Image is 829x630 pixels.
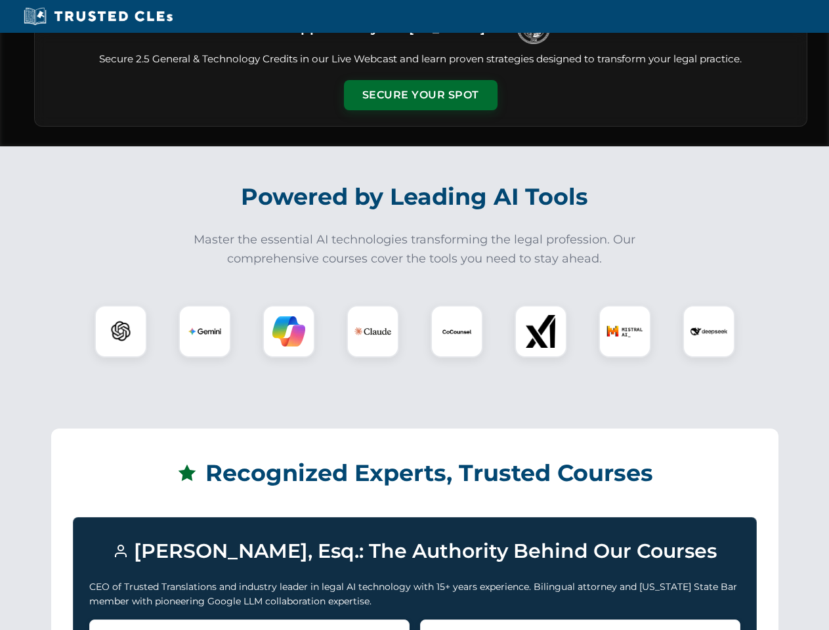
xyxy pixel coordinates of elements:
[440,315,473,348] img: CoCounsel Logo
[272,315,305,348] img: Copilot Logo
[89,534,740,569] h3: [PERSON_NAME], Esq.: The Authority Behind Our Courses
[263,305,315,358] div: Copilot
[89,579,740,609] p: CEO of Trusted Translations and industry leader in legal AI technology with 15+ years experience....
[599,305,651,358] div: Mistral AI
[683,305,735,358] div: DeepSeek
[354,313,391,350] img: Claude Logo
[515,305,567,358] div: xAI
[179,305,231,358] div: Gemini
[102,312,140,350] img: ChatGPT Logo
[691,313,727,350] img: DeepSeek Logo
[524,315,557,348] img: xAI Logo
[73,450,757,496] h2: Recognized Experts, Trusted Courses
[95,305,147,358] div: ChatGPT
[51,52,791,67] p: Secure 2.5 General & Technology Credits in our Live Webcast and learn proven strategies designed ...
[344,80,498,110] button: Secure Your Spot
[347,305,399,358] div: Claude
[188,315,221,348] img: Gemini Logo
[51,174,778,220] h2: Powered by Leading AI Tools
[431,305,483,358] div: CoCounsel
[20,7,177,26] img: Trusted CLEs
[606,313,643,350] img: Mistral AI Logo
[185,230,645,268] p: Master the essential AI technologies transforming the legal profession. Our comprehensive courses...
